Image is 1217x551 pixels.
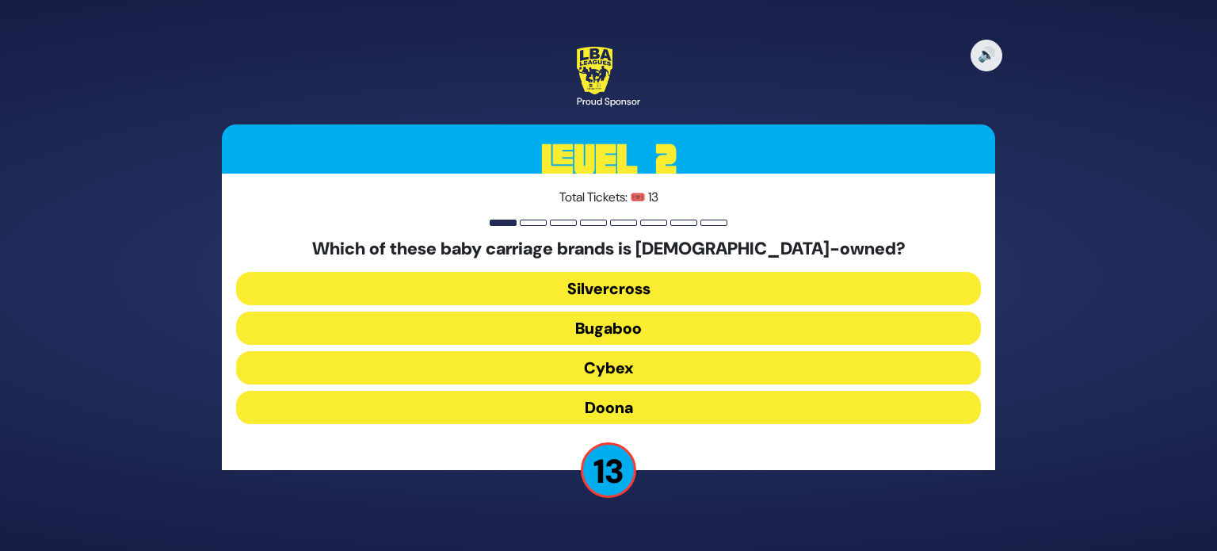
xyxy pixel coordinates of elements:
h5: Which of these baby carriage brands is [DEMOGRAPHIC_DATA]-owned? [236,239,981,259]
img: LBA [577,47,612,94]
p: 13 [581,442,636,498]
button: Doona [236,391,981,424]
p: Total Tickets: 🎟️ 13 [236,188,981,207]
button: 🔊 [971,40,1002,71]
h3: Level 2 [222,124,995,196]
div: Proud Sponsor [577,94,640,109]
button: Silvercross [236,272,981,305]
button: Cybex [236,351,981,385]
button: Bugaboo [236,312,981,345]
